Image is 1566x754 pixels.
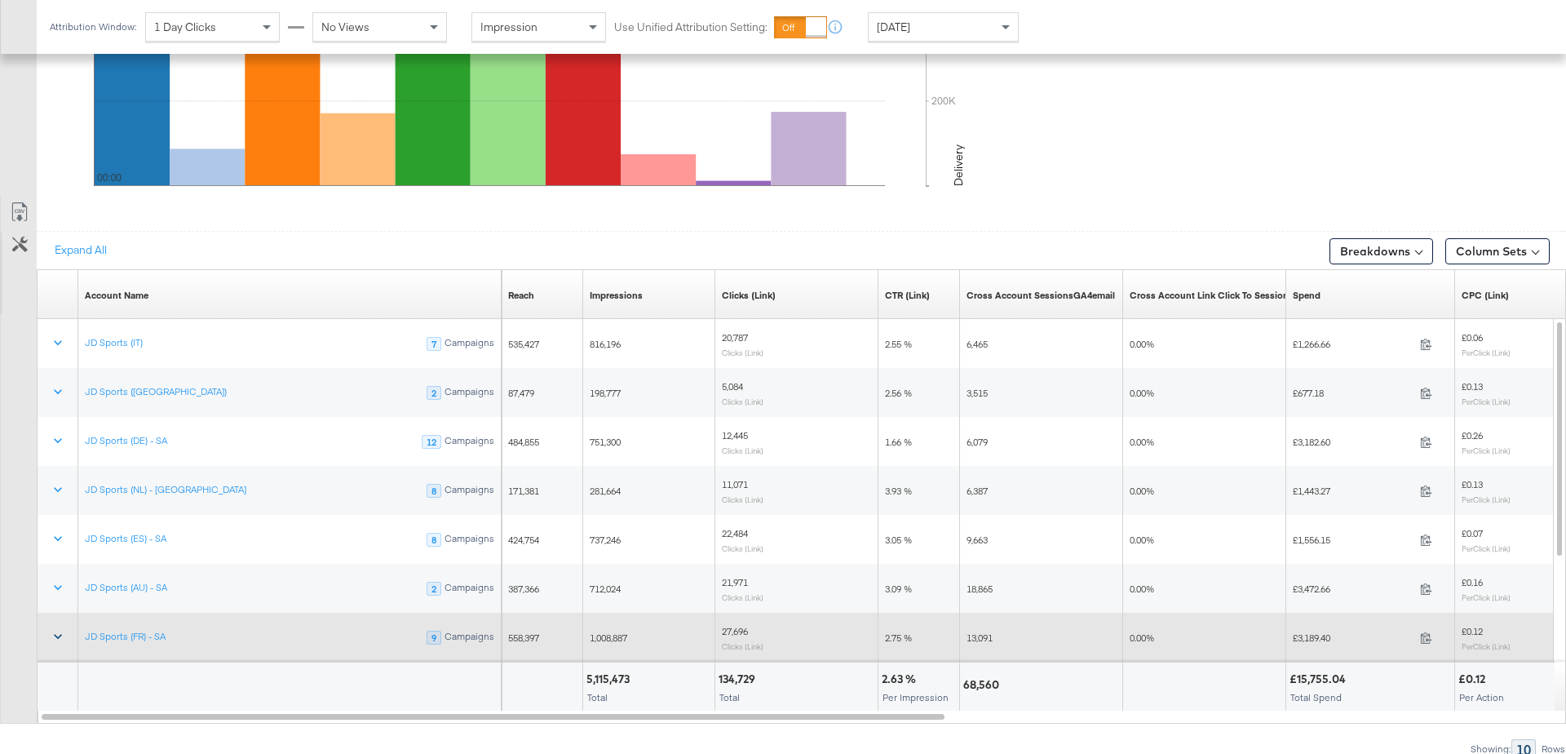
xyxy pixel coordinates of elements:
[85,581,167,594] a: JD Sports (AU) - SA
[43,236,118,265] button: Expand All
[967,534,988,546] span: 9,663
[508,338,539,350] span: 535,427
[85,289,148,302] div: Account Name
[49,21,137,33] div: Attribution Window:
[877,20,910,34] span: [DATE]
[1290,672,1351,687] div: £15,755.04
[427,631,441,645] div: 9
[1130,338,1154,350] span: 0.00%
[885,289,930,302] div: CTR (Link)
[1462,348,1511,357] sub: Per Click (Link)
[967,485,988,497] span: 6,387
[722,527,748,539] span: 22,484
[590,485,621,497] span: 281,664
[722,397,763,406] sub: Clicks (Link)
[885,583,912,595] span: 3.09 %
[722,289,776,302] a: The number of clicks on links appearing on your ad or Page that direct people to your sites off F...
[85,434,167,447] a: JD Sports (DE) - SA
[1462,478,1483,490] span: £0.13
[1130,436,1154,448] span: 0.00%
[967,583,993,595] span: 18,865
[1462,543,1511,553] sub: Per Click (Link)
[1130,583,1154,595] span: 0.00%
[321,20,369,34] span: No Views
[586,672,635,687] div: 5,115,473
[722,625,748,637] span: 27,696
[1462,625,1483,637] span: £0.12
[722,495,763,504] sub: Clicks (Link)
[1462,397,1511,406] sub: Per Click (Link)
[1329,238,1433,264] button: Breakdowns
[722,446,763,455] sub: Clicks (Link)
[1462,495,1511,504] sub: Per Click (Link)
[614,20,768,35] label: Use Unified Attribution Setting:
[1462,429,1483,441] span: £0.26
[885,436,912,448] span: 1.66 %
[1293,289,1320,302] div: Spend
[590,632,627,644] span: 1,008,887
[882,672,921,687] div: 2.63 %
[444,337,495,352] div: Campaigns
[508,436,539,448] span: 484,855
[885,289,930,302] a: The number of clicks received on a link in your ad divided by the number of impressions.
[883,691,949,703] span: Per Impression
[967,387,988,399] span: 3,515
[885,338,912,350] span: 2.55 %
[722,543,763,553] sub: Clicks (Link)
[1293,534,1413,546] span: £1,556.15
[85,630,166,643] a: JD Sports (FR) - SA
[1130,289,1334,302] a: Cross Account Link Click To Session Ratio GA4
[444,631,495,645] div: Campaigns
[427,582,441,597] div: 2
[951,144,966,186] text: Delivery
[963,677,1004,693] div: 68,560
[967,436,988,448] span: 6,079
[590,338,621,350] span: 816,196
[1462,446,1511,455] sub: Per Click (Link)
[480,20,537,34] span: Impression
[1293,436,1413,448] span: £3,182.60
[427,337,441,352] div: 7
[967,289,1115,302] a: Describe this metric
[154,20,216,34] span: 1 Day Clicks
[444,435,495,450] div: Campaigns
[967,289,1115,302] div: Cross Account SessionsGA4email
[885,485,912,497] span: 3.93 %
[508,534,539,546] span: 424,754
[1462,380,1483,393] span: £0.13
[85,483,246,496] a: JD Sports (NL) - [GEOGRAPHIC_DATA]
[444,386,495,401] div: Campaigns
[722,289,776,302] div: Clicks (Link)
[1462,289,1509,302] a: The average cost for each link click you've received from your ad.
[1462,331,1483,344] span: £0.06
[427,484,441,499] div: 8
[508,387,534,399] span: 87,479
[85,385,227,398] a: JD Sports ([GEOGRAPHIC_DATA])
[722,348,763,357] sub: Clicks (Link)
[427,533,441,548] div: 8
[590,534,621,546] span: 737,246
[1462,592,1511,602] sub: Per Click (Link)
[1462,576,1483,588] span: £0.16
[444,484,495,499] div: Campaigns
[1290,691,1342,703] span: Total Spend
[508,289,534,302] a: The number of people your ad was served to.
[590,289,643,302] a: The number of times your ad was served. On mobile apps an ad is counted as served the first time ...
[422,435,441,450] div: 12
[1459,691,1504,703] span: Per Action
[508,289,534,302] div: Reach
[1445,238,1550,264] button: Column Sets
[1130,485,1154,497] span: 0.00%
[1458,672,1490,687] div: £0.12
[722,331,748,344] span: 20,787
[508,632,539,644] span: 558,397
[719,691,740,703] span: Total
[587,691,608,703] span: Total
[885,387,912,399] span: 2.56 %
[1293,583,1413,595] span: £3,472.66
[1130,387,1154,399] span: 0.00%
[427,386,441,401] div: 2
[722,478,748,490] span: 11,071
[508,485,539,497] span: 171,381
